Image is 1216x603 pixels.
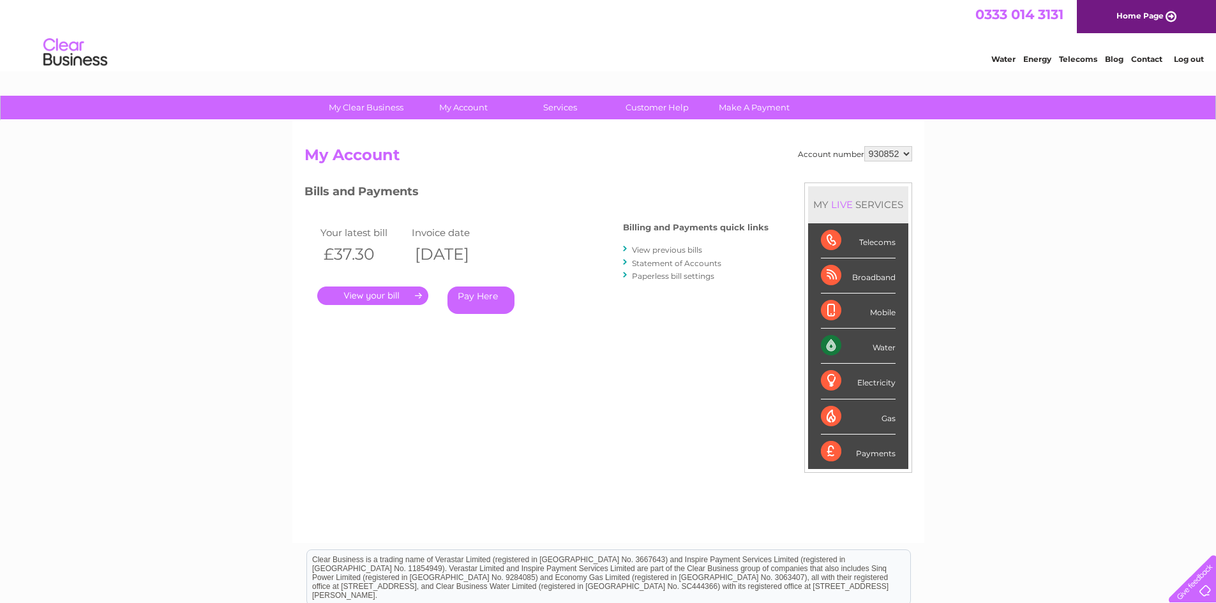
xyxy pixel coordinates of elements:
[632,245,702,255] a: View previous bills
[623,223,769,232] h4: Billing and Payments quick links
[632,258,721,268] a: Statement of Accounts
[821,399,896,435] div: Gas
[409,224,500,241] td: Invoice date
[702,96,807,119] a: Make A Payment
[1059,54,1097,64] a: Telecoms
[821,364,896,399] div: Electricity
[1131,54,1162,64] a: Contact
[604,96,710,119] a: Customer Help
[317,241,409,267] th: £37.30
[409,241,500,267] th: [DATE]
[317,224,409,241] td: Your latest bill
[410,96,516,119] a: My Account
[821,258,896,294] div: Broadband
[975,6,1063,22] a: 0333 014 3131
[43,33,108,72] img: logo.png
[821,294,896,329] div: Mobile
[829,198,855,211] div: LIVE
[307,7,910,62] div: Clear Business is a trading name of Verastar Limited (registered in [GEOGRAPHIC_DATA] No. 3667643...
[447,287,514,314] a: Pay Here
[304,182,769,205] h3: Bills and Payments
[821,223,896,258] div: Telecoms
[808,186,908,223] div: MY SERVICES
[1174,54,1204,64] a: Log out
[1105,54,1123,64] a: Blog
[798,146,912,161] div: Account number
[317,287,428,305] a: .
[632,271,714,281] a: Paperless bill settings
[1023,54,1051,64] a: Energy
[821,435,896,469] div: Payments
[991,54,1016,64] a: Water
[313,96,419,119] a: My Clear Business
[304,146,912,170] h2: My Account
[821,329,896,364] div: Water
[507,96,613,119] a: Services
